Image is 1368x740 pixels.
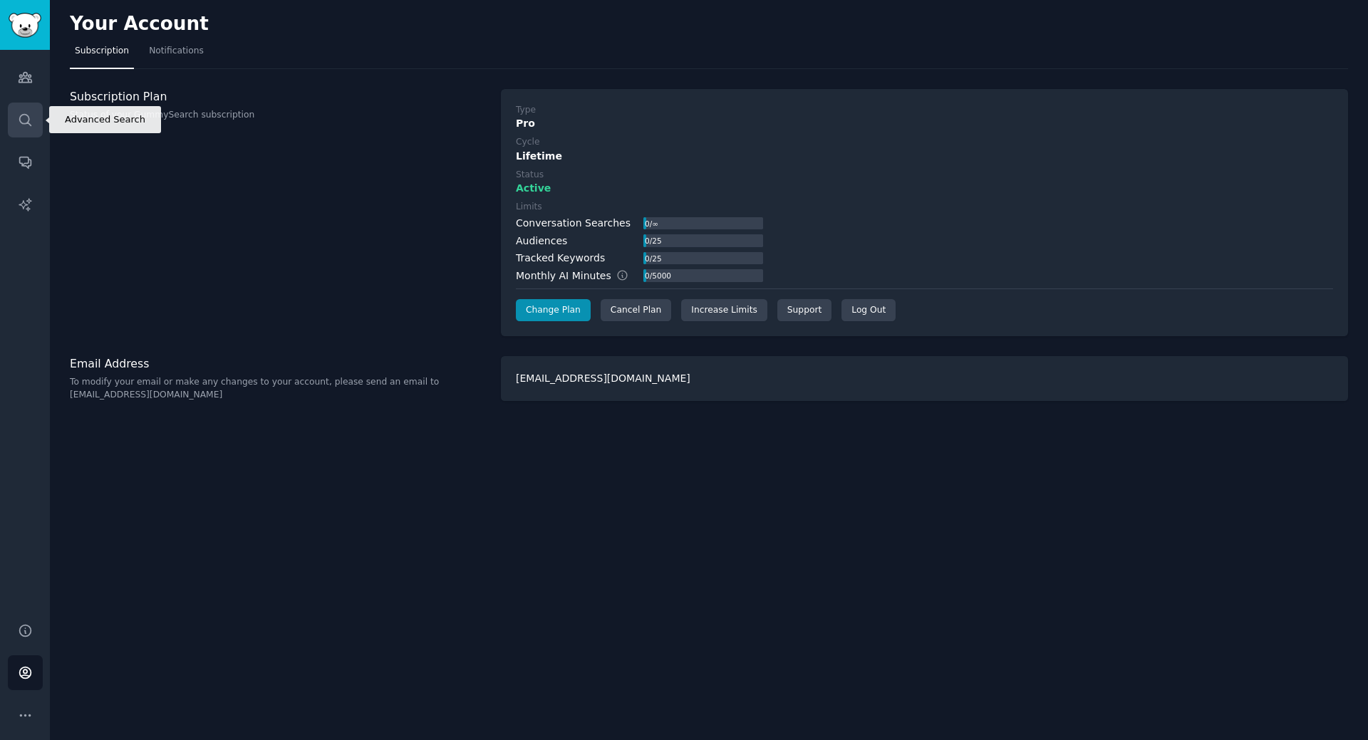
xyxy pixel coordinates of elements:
a: Notifications [144,40,209,69]
span: Notifications [149,45,204,58]
div: Audiences [516,234,567,249]
a: Subscription [70,40,134,69]
p: To modify your email or make any changes to your account, please send an email to [EMAIL_ADDRESS]... [70,376,486,401]
div: Cycle [516,136,539,149]
div: 0 / 25 [643,234,663,247]
h3: Email Address [70,356,486,371]
h2: Your Account [70,13,209,36]
div: Type [516,104,536,117]
img: GummySearch logo [9,13,41,38]
a: Increase Limits [681,299,767,322]
div: Limits [516,201,542,214]
div: Monthly AI Minutes [516,269,643,283]
div: 0 / ∞ [643,217,659,230]
div: 0 / 5000 [643,269,672,282]
h3: Subscription Plan [70,89,486,104]
span: Subscription [75,45,129,58]
a: Support [777,299,831,322]
div: Lifetime [516,149,1333,164]
div: [EMAIL_ADDRESS][DOMAIN_NAME] [501,356,1348,401]
div: Conversation Searches [516,216,631,231]
div: 0 / 25 [643,252,663,265]
div: Tracked Keywords [516,251,605,266]
p: Status of your GummySearch subscription [70,109,486,122]
a: Change Plan [516,299,591,322]
div: Log Out [841,299,896,322]
div: Pro [516,116,1333,131]
div: Cancel Plan [601,299,671,322]
span: Active [516,181,551,196]
div: Status [516,169,544,182]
